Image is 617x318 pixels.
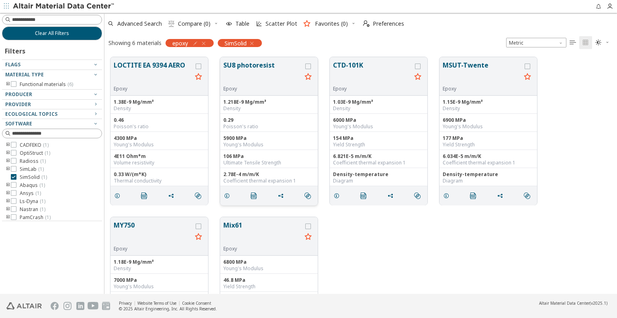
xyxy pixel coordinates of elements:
[20,214,51,221] span: PamCrash
[333,117,424,123] div: 6000 MPa
[414,193,421,199] i: 
[2,100,102,109] button: Provider
[235,21,249,27] span: Table
[114,105,205,112] div: Density
[223,246,302,252] div: Epoxy
[443,117,534,123] div: 6900 MPa
[172,39,188,47] span: epoxy
[333,105,424,112] div: Density
[333,171,424,178] div: Density-temperature
[5,71,44,78] span: Material Type
[566,36,579,49] button: Table View
[5,206,11,213] i: toogle group
[223,142,315,148] div: Young's Modulus
[443,86,521,92] div: Epoxy
[223,265,315,272] div: Young's Modulus
[20,206,45,213] span: Nastran
[141,193,147,199] i: 
[443,178,534,184] div: Diagram
[223,283,315,290] div: Yield Strength
[223,277,315,283] div: 46.8 MPa
[40,198,45,205] span: ( 1 )
[35,30,69,37] span: Clear All Filters
[411,71,424,84] button: Favorite
[333,123,424,130] div: Young's Modulus
[104,51,617,294] div: grid
[266,21,297,27] span: Scatter Plot
[41,174,47,181] span: ( 1 )
[223,135,315,142] div: 5900 MPa
[443,142,534,148] div: Yield Strength
[114,160,205,166] div: Volume resistivity
[466,188,483,204] button: PDF Download
[20,158,46,164] span: Radioss
[223,86,302,92] div: Epoxy
[315,21,348,27] span: Favorites (0)
[539,300,590,306] span: Altair Material Data Center
[20,150,50,156] span: OptiStruct
[114,259,205,265] div: 1.18E-9 Mg/mm³
[114,265,205,272] div: Density
[5,81,11,88] i: toogle group
[247,188,264,204] button: PDF Download
[223,259,315,265] div: 6800 MPa
[2,40,29,59] div: Filters
[357,188,374,204] button: PDF Download
[20,166,44,172] span: SimLab
[192,231,205,244] button: Favorite
[333,142,424,148] div: Yield Strength
[45,214,51,221] span: ( 1 )
[20,182,45,189] span: Abaqus
[5,120,32,127] span: Software
[20,174,47,181] span: SimSolid
[5,158,11,164] i: toogle group
[223,160,315,166] div: Ultimate Tensile Strength
[5,150,11,156] i: toogle group
[223,99,315,105] div: 1.218E-9 Mg/mm³
[373,21,404,27] span: Preferences
[330,188,347,204] button: Details
[137,188,154,204] button: PDF Download
[195,193,201,199] i: 
[110,188,127,204] button: Details
[38,166,44,172] span: ( 1 )
[443,135,534,142] div: 177 MPa
[39,182,45,189] span: ( 1 )
[223,153,315,160] div: 106 MPa
[117,21,162,27] span: Advanced Search
[304,193,311,199] i: 
[223,117,315,123] div: 0.29
[178,21,210,27] span: Compare (0)
[137,300,176,306] a: Website Terms of Use
[302,231,315,244] button: Favorite
[5,142,11,148] i: toogle group
[5,214,11,221] i: toogle group
[443,153,534,160] div: 6.034E-5 m/m/K
[223,178,315,184] div: Coefficient thermal expansion 1
[225,39,247,47] span: SimSolid
[114,283,205,290] div: Young's Modulus
[114,99,205,105] div: 1.38E-9 Mg/mm³
[274,188,291,204] button: Share
[223,60,302,86] button: SU8 photoresist
[333,160,424,166] div: Coefficient thermal expansion 1
[2,70,102,80] button: Material Type
[35,190,41,197] span: ( 1 )
[470,193,476,199] i: 
[443,123,534,130] div: Young's Modulus
[114,153,205,160] div: 4E11 Ohm*m
[5,91,32,98] span: Producer
[40,158,46,164] span: ( 1 )
[2,60,102,70] button: Flags
[114,117,205,123] div: 0.46
[539,300,607,306] div: (v2025.1)
[6,302,42,310] img: Altair Engineering
[524,193,530,199] i: 
[5,101,31,108] span: Provider
[595,39,602,46] i: 
[251,193,257,199] i: 
[592,36,613,49] button: Theme
[493,188,510,204] button: Share
[114,171,205,178] div: 0.33 W/(m*K)
[579,36,592,49] button: Tile View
